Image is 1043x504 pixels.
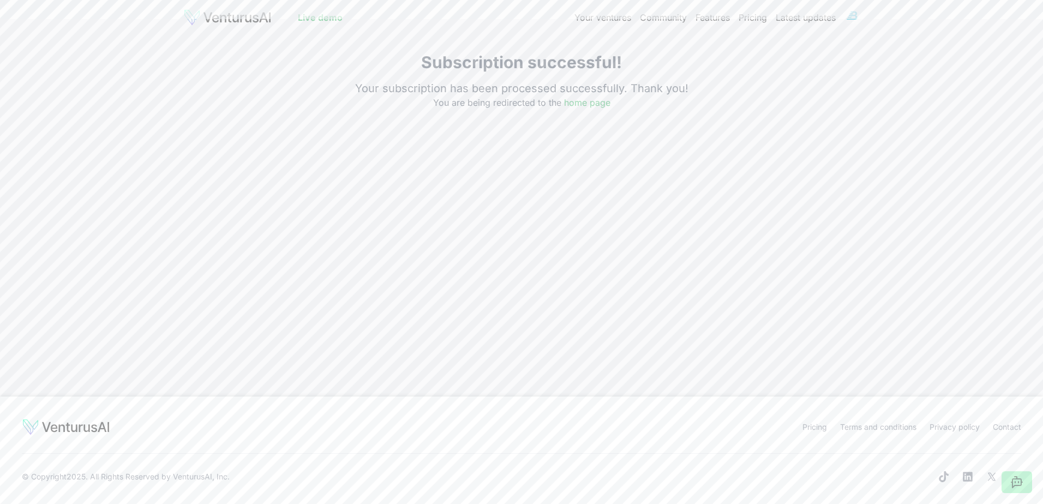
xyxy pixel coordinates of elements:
[22,471,230,482] span: © Copyright 2025 . All Rights Reserved by .
[355,52,688,72] h1: Subscription successful!
[564,97,610,108] a: home page
[355,81,688,96] p: Your subscription has been processed successfully. Thank you!
[930,422,980,431] a: Privacy policy
[433,97,610,108] span: You are being redirected to the
[173,472,227,481] a: VenturusAI, Inc
[802,422,827,431] a: Pricing
[993,422,1021,431] a: Contact
[22,418,110,436] img: logo
[840,422,916,431] a: Terms and conditions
